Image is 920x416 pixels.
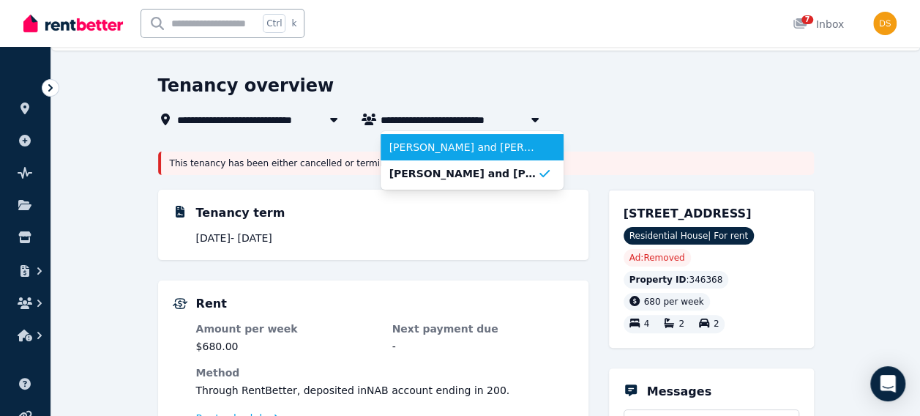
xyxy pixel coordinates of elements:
span: Through RentBetter , deposited in NAB account ending in 200 . [196,385,510,396]
span: k [291,18,296,29]
dd: $680.00 [196,339,378,354]
p: [DATE] - [DATE] [196,231,574,245]
dd: - [392,339,574,354]
h5: Tenancy term [196,204,285,222]
img: Deepti Shukla [873,12,897,35]
h5: Messages [647,383,711,401]
span: 7 [801,15,813,24]
div: Open Intercom Messenger [870,366,905,401]
span: [PERSON_NAME] and [PERSON_NAME] [389,166,537,181]
div: Inbox [793,17,844,31]
img: RentBetter [23,12,123,34]
span: 2 [714,319,719,330]
span: 2 [678,319,684,330]
div: : 346368 [624,271,729,289]
img: Rental Payments [173,298,187,309]
dt: Amount per week [196,322,378,336]
div: This tenancy has been either cancelled or terminated. [158,152,814,175]
span: Residential House | For rent [624,227,754,245]
span: 4 [644,319,650,330]
dt: Next payment due [392,322,574,336]
dt: Method [196,365,574,380]
span: [STREET_ADDRESS] [624,207,752,220]
span: 680 per week [644,297,704,307]
span: Ad: Removed [629,252,685,264]
h1: Tenancy overview [158,74,334,97]
span: Ctrl [263,14,285,33]
span: [PERSON_NAME] and [PERSON_NAME] [389,140,537,155]
span: Property ID [629,274,687,286]
h5: Rent [196,295,227,313]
